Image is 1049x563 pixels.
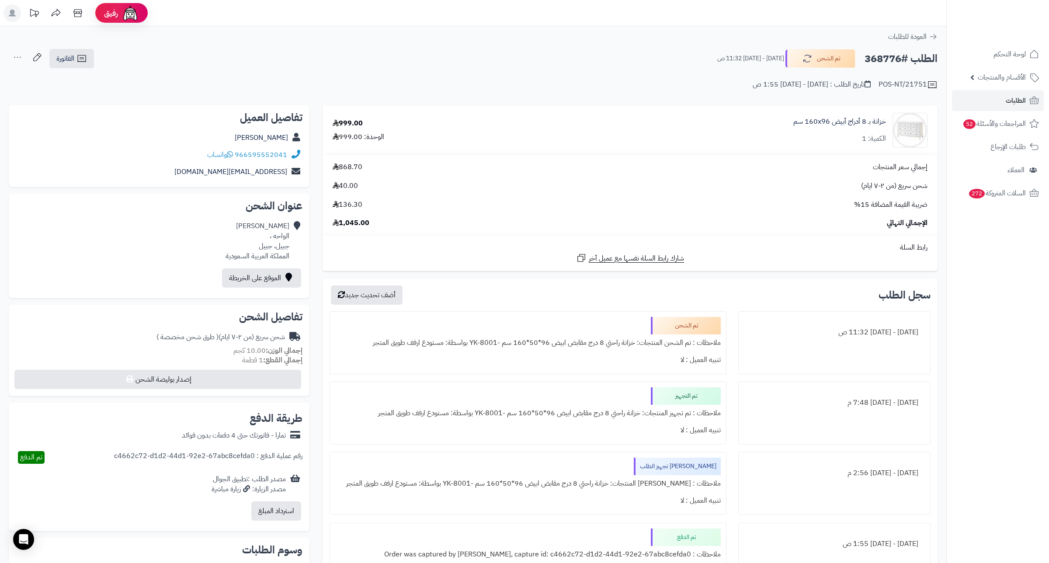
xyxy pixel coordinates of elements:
div: شحن سريع (من ٢-٧ ايام) [156,332,285,342]
button: استرداد المبلغ [251,501,301,521]
h3: سجل الطلب [879,290,931,300]
div: تنبيه العميل : لا [335,422,720,439]
div: الوحدة: 999.00 [333,132,384,142]
span: العودة للطلبات [888,31,927,42]
div: [DATE] - [DATE] 1:55 ص [744,535,925,553]
a: الطلبات [952,90,1044,111]
div: تم الشحن [651,317,721,334]
span: 272 [969,189,985,198]
span: الإجمالي النهائي [887,218,927,228]
div: تنبيه العميل : لا [335,351,720,368]
div: ملاحظات : [PERSON_NAME] المنتجات: خزانة راحتي 8 درج مقابض ابيض 96*50*160 سم -YK-8001 بواسطة: مستو... [335,475,720,492]
strong: إجمالي الوزن: [266,345,302,356]
h2: تفاصيل العميل [16,112,302,123]
span: 868.70 [333,162,362,172]
div: ملاحظات : Order was captured by [PERSON_NAME], capture id: c4662c72-d1d2-44d1-92e2-67abc8cefda0 [335,546,720,563]
small: 10.00 كجم [233,345,302,356]
span: السلات المتروكة [968,187,1026,199]
div: مصدر الزيارة: زيارة مباشرة [212,484,286,494]
span: المراجعات والأسئلة [962,118,1026,130]
a: المراجعات والأسئلة52 [952,113,1044,134]
div: تنبيه العميل : لا [335,492,720,509]
div: [PERSON_NAME] تجهيز الطلب [634,458,721,475]
div: رابط السلة [326,243,934,253]
span: العملاء [1007,164,1025,176]
img: ai-face.png [122,4,139,22]
div: POS-NT/21751 [879,80,938,90]
img: 1731233659-1-90x90.jpg [893,113,927,148]
a: الموقع على الخريطة [222,268,301,288]
div: الكمية: 1 [862,134,886,144]
a: شارك رابط السلة نفسها مع عميل آخر [576,253,684,264]
a: واتساب [207,149,233,160]
div: Open Intercom Messenger [13,529,34,550]
a: الفاتورة [49,49,94,68]
div: [DATE] - [DATE] 2:56 م [744,465,925,482]
small: [DATE] - [DATE] 11:32 ص [717,54,784,63]
span: شارك رابط السلة نفسها مع عميل آخر [589,254,684,264]
span: ( طرق شحن مخصصة ) [156,332,219,342]
a: [EMAIL_ADDRESS][DOMAIN_NAME] [174,167,287,177]
button: إصدار بوليصة الشحن [14,370,301,389]
span: ضريبة القيمة المضافة 15% [854,200,927,210]
a: لوحة التحكم [952,44,1044,65]
div: [DATE] - [DATE] 11:32 ص [744,324,925,341]
h2: تفاصيل الشحن [16,312,302,322]
h2: عنوان الشحن [16,201,302,211]
h2: طريقة الدفع [250,413,302,424]
span: 52 [963,119,976,129]
div: [DATE] - [DATE] 7:48 م [744,394,925,411]
button: أضف تحديث جديد [331,285,403,305]
strong: إجمالي القطع: [263,355,302,365]
a: طلبات الإرجاع [952,136,1044,157]
div: 999.00 [333,118,363,129]
span: الطلبات [1006,94,1026,107]
button: تم الشحن [785,49,855,68]
a: العودة للطلبات [888,31,938,42]
span: طلبات الإرجاع [990,141,1026,153]
div: ملاحظات : تم تجهيز المنتجات: خزانة راحتي 8 درج مقابض ابيض 96*50*160 سم -YK-8001 بواسطة: مستودع ار... [335,405,720,422]
a: 966595552041 [235,149,287,160]
div: [PERSON_NAME] الواحه ، جبيل، جبيل المملكة العربية السعودية [226,221,289,261]
span: لوحة التحكم [993,48,1026,60]
span: إجمالي سعر المنتجات [873,162,927,172]
span: 1,045.00 [333,218,369,228]
span: شحن سريع (من ٢-٧ ايام) [861,181,927,191]
a: السلات المتروكة272 [952,183,1044,204]
span: 136.30 [333,200,362,210]
div: تم التجهيز [651,387,721,405]
h2: وسوم الطلبات [16,545,302,555]
div: رقم عملية الدفع : c4662c72-d1d2-44d1-92e2-67abc8cefda0 [114,451,302,464]
a: [PERSON_NAME] [235,132,288,143]
span: الفاتورة [56,53,74,64]
a: تحديثات المنصة [23,4,45,24]
small: 1 قطعة [242,355,302,365]
a: خزانة بـ 8 أدراج أبيض ‎160x96 سم‏ [793,117,886,127]
div: مصدر الطلب :تطبيق الجوال [212,474,286,494]
div: تمارا - فاتورتك حتى 4 دفعات بدون فوائد [182,431,286,441]
span: 40.00 [333,181,358,191]
span: رفيق [104,8,118,18]
div: تاريخ الطلب : [DATE] - [DATE] 1:55 ص [753,80,871,90]
h2: الطلب #368776 [865,50,938,68]
span: تم الدفع [20,452,42,462]
span: الأقسام والمنتجات [978,71,1026,83]
div: ملاحظات : تم الشحن المنتجات: خزانة راحتي 8 درج مقابض ابيض 96*50*160 سم -YK-8001 بواسطة: مستودع ار... [335,334,720,351]
div: تم الدفع [651,528,721,546]
a: العملاء [952,160,1044,181]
